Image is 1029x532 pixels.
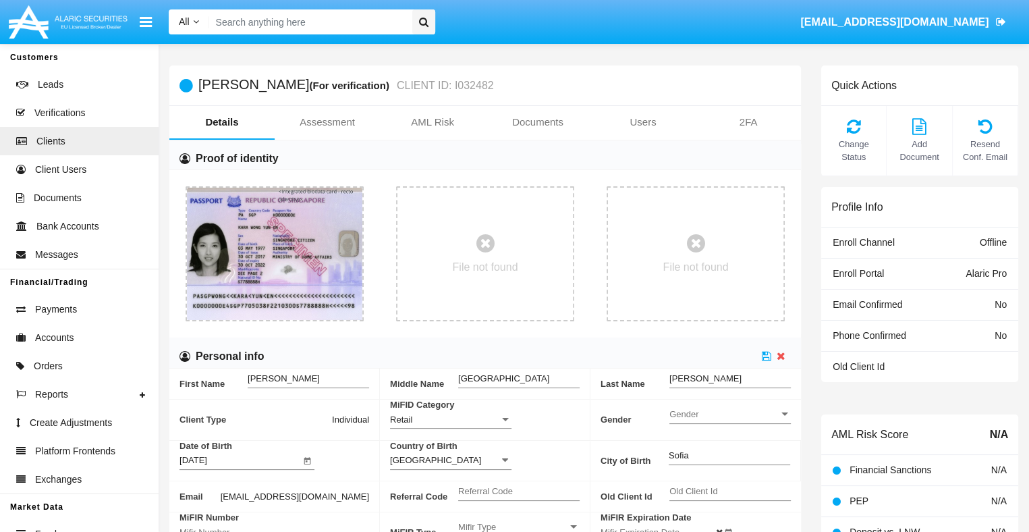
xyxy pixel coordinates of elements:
[831,201,883,213] h6: Profile Info
[35,388,68,402] span: Reports
[601,481,669,512] span: Old Client Id
[831,428,908,441] h6: AML Risk Score
[601,441,669,481] span: City of Birth
[35,473,82,487] span: Exchanges
[38,78,63,92] span: Leads
[36,219,99,234] span: Bank Accounts
[850,464,931,475] span: Financial Sanctions
[590,106,696,138] a: Users
[966,268,1007,279] span: Alaric Pro
[833,268,884,279] span: Enroll Portal
[390,415,412,425] span: Retail
[35,331,74,345] span: Accounts
[7,2,130,42] img: Logo image
[179,512,369,523] span: MiFIR Number
[30,416,112,430] span: Create Adjustments
[833,361,885,372] span: Old Client Id
[669,408,779,420] span: Gender
[179,16,190,27] span: All
[831,79,897,92] h6: Quick Actions
[828,138,879,163] span: Change Status
[833,330,906,341] span: Phone Confirmed
[833,299,902,310] span: Email Confirmed
[309,78,393,93] div: (For verification)
[301,453,314,467] button: Open calendar
[34,359,63,373] span: Orders
[989,427,1008,443] span: N/A
[198,78,494,93] h5: [PERSON_NAME]
[794,3,1012,41] a: [EMAIL_ADDRESS][DOMAIN_NAME]
[601,400,669,440] span: Gender
[995,299,1007,310] span: No
[390,441,580,451] span: Country of Birth
[991,464,1007,475] span: N/A
[696,106,801,138] a: 2FA
[332,408,369,432] span: Individual
[35,302,77,317] span: Payments
[209,9,408,34] input: Search
[179,489,221,504] span: Email
[380,106,485,138] a: AML Risk
[35,163,86,177] span: Client Users
[179,408,332,432] span: Client Type
[850,496,868,506] span: PEP
[36,134,65,149] span: Clients
[179,369,248,399] span: First Name
[485,106,590,138] a: Documents
[833,237,895,248] span: Enroll Channel
[991,496,1007,506] span: N/A
[893,138,945,163] span: Add Document
[390,481,458,512] span: Referral Code
[221,489,369,504] span: [EMAIL_ADDRESS][DOMAIN_NAME]
[196,151,279,166] h6: Proof of identity
[34,106,85,120] span: Verifications
[34,191,82,205] span: Documents
[196,349,264,364] h6: Personal info
[995,330,1007,341] span: No
[179,441,369,451] span: Date of Birth
[169,15,209,29] a: All
[800,16,989,28] span: [EMAIL_ADDRESS][DOMAIN_NAME]
[169,106,275,138] a: Details
[393,80,494,91] small: CLIENT ID: I032482
[960,138,1011,163] span: Resend Conf. Email
[601,512,791,523] span: MiFIR Expiration Date
[980,237,1007,248] span: Offline
[275,106,380,138] a: Assessment
[390,400,580,410] span: MiFID Category
[601,369,669,399] span: Last Name
[390,369,458,399] span: Middle Name
[35,444,115,458] span: Platform Frontends
[35,248,78,262] span: Messages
